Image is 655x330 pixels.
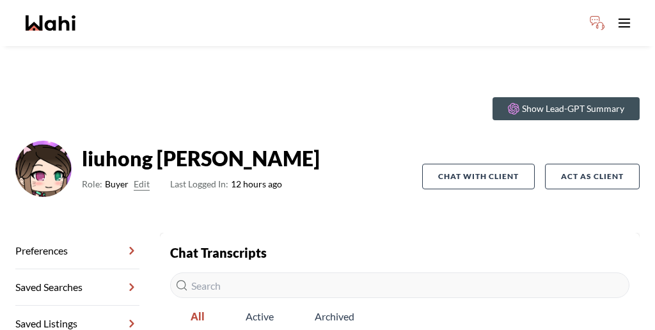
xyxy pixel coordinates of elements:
span: All [170,303,225,330]
strong: Chat Transcripts [170,245,267,260]
button: Toggle open navigation menu [612,10,637,36]
button: Chat with client [422,164,535,189]
input: Search [170,272,629,298]
span: Role: [82,177,102,192]
p: Show Lead-GPT Summary [522,102,624,115]
span: 12 hours ago [170,177,282,192]
button: Edit [134,177,150,192]
a: Saved Searches [15,269,139,306]
span: Active [225,303,294,330]
strong: liuhong [PERSON_NAME] [82,146,320,171]
a: Preferences [15,233,139,269]
span: Last Logged In: [170,178,228,189]
span: Buyer [105,177,129,192]
span: Archived [294,303,375,330]
a: Wahi homepage [26,15,75,31]
img: ACg8ocJ6SvnB2t5Zcat1kh0YaoClUIGut8bPHdOq93LiGWDObQ4NtToH=s96-c [15,141,72,197]
button: Show Lead-GPT Summary [493,97,640,120]
button: Act as Client [545,164,640,189]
